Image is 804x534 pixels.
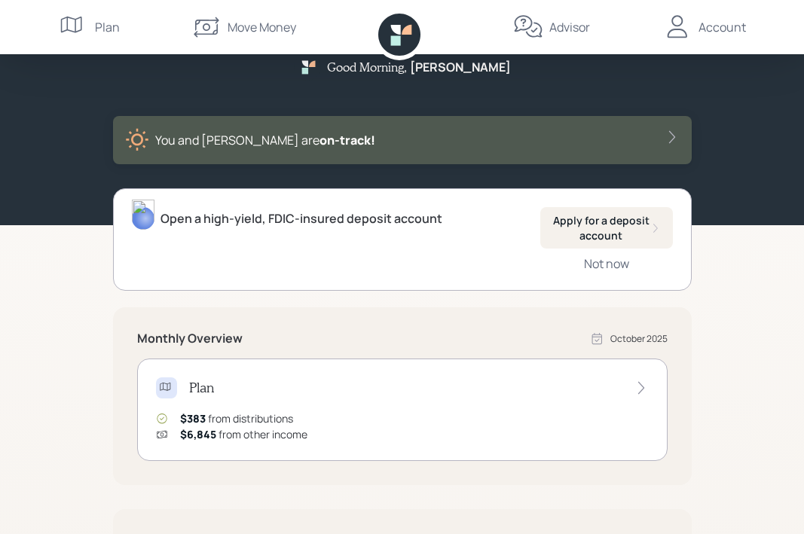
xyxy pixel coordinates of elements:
div: Plan [95,18,120,36]
span: $6,845 [180,427,216,441]
div: Apply for a deposit account [552,213,661,243]
h4: Plan [189,380,214,396]
img: michael-russo-headshot.png [132,200,154,230]
img: sunny-XHVQM73Q.digested.png [125,128,149,152]
div: Open a high-yield, FDIC-insured deposit account [160,209,442,227]
div: from distributions [180,410,293,426]
span: on‑track! [319,132,375,148]
div: Not now [584,255,629,272]
h5: Monthly Overview [137,331,243,346]
div: You and [PERSON_NAME] are [155,131,375,149]
h5: Good Morning , [327,60,407,74]
div: from other income [180,426,307,442]
button: Apply for a deposit account [540,207,673,249]
span: $383 [180,411,206,426]
div: Move Money [228,18,296,36]
div: Account [699,18,746,36]
h5: [PERSON_NAME] [410,60,511,75]
div: Advisor [549,18,590,36]
div: October 2025 [610,332,668,346]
